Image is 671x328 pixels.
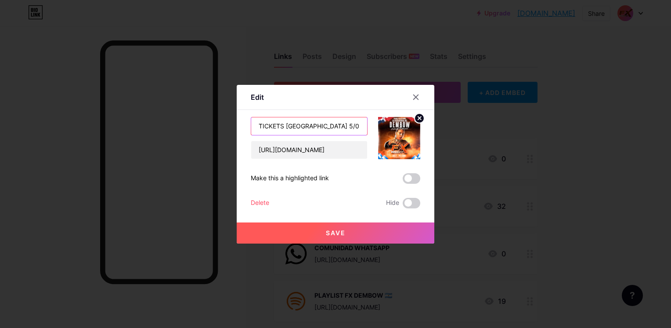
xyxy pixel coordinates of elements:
span: Save [326,229,346,237]
div: Delete [251,198,269,208]
input: Title [251,117,367,135]
button: Save [237,222,434,244]
input: URL [251,141,367,159]
span: Hide [386,198,399,208]
div: Edit [251,92,264,102]
div: Make this a highlighted link [251,173,329,184]
img: link_thumbnail [378,117,420,159]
